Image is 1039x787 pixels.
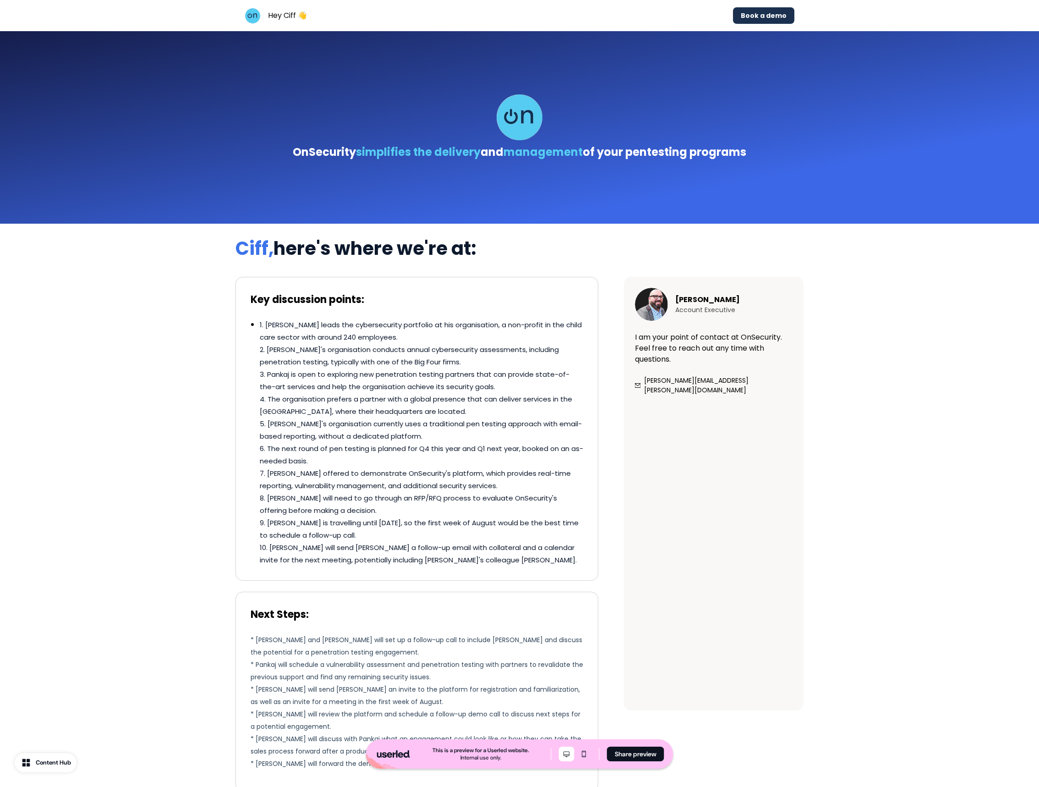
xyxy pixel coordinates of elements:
[260,320,582,342] span: 1. [PERSON_NAME] leads the cybersecurity portfolio at his organisation, a non-profit in the child...
[268,10,307,21] p: Hey Ciff 👋
[559,747,574,761] button: Desktop mode
[460,754,501,761] div: Internal use only.
[481,144,503,160] span: and
[260,468,571,490] span: 7. [PERSON_NAME] offered to demonstrate OnSecurity's platform, which provides real-time reporting...
[260,518,579,540] span: 9. [PERSON_NAME] is travelling until [DATE], so the first week of August would be the best time t...
[251,759,552,768] span: * [PERSON_NAME] will forward the demo meeting invite to [PERSON_NAME] once he receives it.
[675,305,740,315] p: Account Executive
[251,292,583,307] p: Key discussion points:
[235,236,273,261] span: Ciff,
[251,710,580,731] span: * [PERSON_NAME] will review the platform and schedule a follow-up demo call to discuss next steps...
[260,543,577,565] span: 10. [PERSON_NAME] will send [PERSON_NAME] a follow-up email with collateral and a calendar invite...
[251,635,582,657] span: * [PERSON_NAME] and [PERSON_NAME] will set up a follow-up call to include [PERSON_NAME] and discu...
[432,747,529,754] div: This is a preview for a Userled website.
[607,747,664,761] button: Share preview
[356,144,481,160] span: simplifies the delivery
[583,144,746,160] span: of your pentesting programs
[260,493,557,515] span: 8. [PERSON_NAME] will need to go through an RFP/RFQ process to evaluate OnSecurity's offering bef...
[260,444,583,466] span: 6. The next round of pen testing is planned for Q4 this year and Q1 next year, booked on an as-ne...
[675,294,740,305] p: [PERSON_NAME]
[235,235,804,262] p: here's where we're at:
[293,144,356,160] span: OnSecurity
[15,753,77,772] button: Content Hub
[251,660,583,682] span: * Pankaj will schedule a vulnerability assessment and penetration testing with partners to revali...
[251,607,583,622] p: Next Steps:
[635,332,793,365] p: I am your point of contact at OnSecurity. Feel free to reach out any time with questions.
[503,144,583,160] span: management
[36,758,71,767] div: Content Hub
[260,394,572,416] span: 4. The organisation prefers a partner with a global presence that can deliver services in the [GE...
[733,7,794,24] button: Book a demo
[251,734,581,756] span: * [PERSON_NAME] will discuss with Pankaj what an engagement could look like or how they can take ...
[260,345,559,367] span: 2. [PERSON_NAME]'s organisation conducts annual cybersecurity assessments, including penetration ...
[644,376,793,395] p: [PERSON_NAME][EMAIL_ADDRESS][PERSON_NAME][DOMAIN_NAME]
[576,747,592,761] button: Mobile mode
[260,369,569,391] span: 3. Pankaj is open to exploring new penetration testing partners that can provide state-of-the-art...
[260,419,582,441] span: 5. [PERSON_NAME]'s organisation currently uses a traditional pen testing approach with email-base...
[251,685,580,706] span: * [PERSON_NAME] will send [PERSON_NAME] an invite to the platform for registration and familiariz...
